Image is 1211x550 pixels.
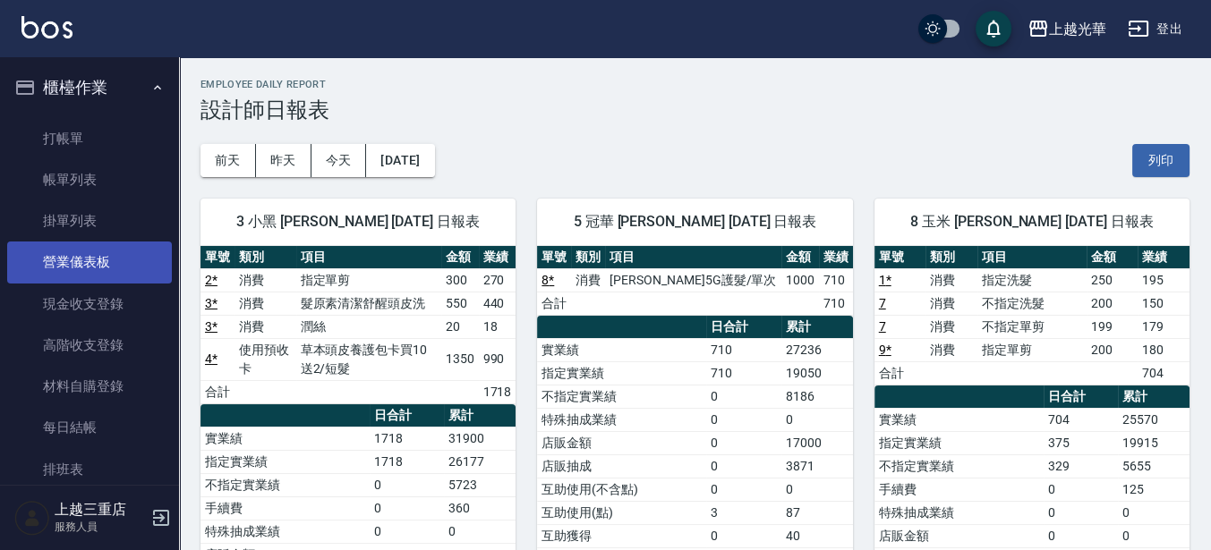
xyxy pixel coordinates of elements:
[200,246,516,404] table: a dense table
[1118,385,1190,409] th: 累計
[7,325,172,366] a: 高階收支登錄
[441,246,479,269] th: 金額
[200,246,235,269] th: 單號
[537,338,706,361] td: 實業績
[1121,13,1190,46] button: 登出
[537,246,852,316] table: a dense table
[441,268,479,292] td: 300
[296,315,441,338] td: 潤絲
[7,200,172,241] a: 掛單列表
[571,246,605,269] th: 類別
[874,431,1044,454] td: 指定實業績
[7,118,172,159] a: 打帳單
[1044,501,1118,524] td: 0
[1044,478,1118,501] td: 0
[537,385,706,408] td: 不指定實業績
[819,292,853,315] td: 710
[370,473,444,496] td: 0
[874,361,926,385] td: 合計
[781,385,853,408] td: 8186
[1118,454,1190,478] td: 5655
[7,283,172,325] a: 現金收支登錄
[1118,501,1190,524] td: 0
[444,450,516,473] td: 26177
[370,520,444,543] td: 0
[706,338,780,361] td: 710
[256,144,311,177] button: 昨天
[706,431,780,454] td: 0
[925,315,977,338] td: 消費
[366,144,434,177] button: [DATE]
[977,268,1086,292] td: 指定洗髮
[235,268,296,292] td: 消費
[781,501,853,524] td: 87
[819,246,853,269] th: 業績
[874,501,1044,524] td: 特殊抽成業績
[444,496,516,520] td: 360
[1132,144,1190,177] button: 列印
[444,427,516,450] td: 31900
[441,292,479,315] td: 550
[925,292,977,315] td: 消費
[479,380,516,403] td: 1718
[781,361,853,385] td: 19050
[605,246,780,269] th: 項目
[479,268,516,292] td: 270
[1044,431,1118,454] td: 375
[235,292,296,315] td: 消費
[706,524,780,547] td: 0
[222,213,494,231] span: 3 小黑 [PERSON_NAME] [DATE] 日報表
[479,338,516,380] td: 990
[200,496,370,520] td: 手續費
[976,11,1011,47] button: save
[896,213,1168,231] span: 8 玉米 [PERSON_NAME] [DATE] 日報表
[14,500,50,536] img: Person
[1138,315,1190,338] td: 179
[1087,338,1139,361] td: 200
[200,380,235,403] td: 合計
[537,292,571,315] td: 合計
[1138,246,1190,269] th: 業績
[1087,246,1139,269] th: 金額
[925,338,977,361] td: 消費
[537,408,706,431] td: 特殊抽成業績
[977,292,1086,315] td: 不指定洗髮
[1087,292,1139,315] td: 200
[441,338,479,380] td: 1350
[977,246,1086,269] th: 項目
[537,454,706,478] td: 店販抽成
[781,478,853,501] td: 0
[200,144,256,177] button: 前天
[925,246,977,269] th: 類別
[1138,361,1190,385] td: 704
[977,315,1086,338] td: 不指定單剪
[296,292,441,315] td: 髮原素清潔舒醒頭皮洗
[559,213,831,231] span: 5 冠華 [PERSON_NAME] [DATE] 日報表
[1020,11,1113,47] button: 上越光華
[370,427,444,450] td: 1718
[444,404,516,427] th: 累計
[235,315,296,338] td: 消費
[781,268,819,292] td: 1000
[1044,385,1118,409] th: 日合計
[781,431,853,454] td: 17000
[1138,292,1190,315] td: 150
[706,408,780,431] td: 0
[7,407,172,448] a: 每日結帳
[706,385,780,408] td: 0
[537,431,706,454] td: 店販金額
[7,64,172,111] button: 櫃檯作業
[7,366,172,407] a: 材料自購登錄
[311,144,367,177] button: 今天
[1138,338,1190,361] td: 180
[537,501,706,524] td: 互助使用(點)
[977,338,1086,361] td: 指定單剪
[781,408,853,431] td: 0
[706,501,780,524] td: 3
[781,246,819,269] th: 金額
[479,315,516,338] td: 18
[370,496,444,520] td: 0
[781,316,853,339] th: 累計
[55,519,146,535] p: 服務人員
[925,268,977,292] td: 消費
